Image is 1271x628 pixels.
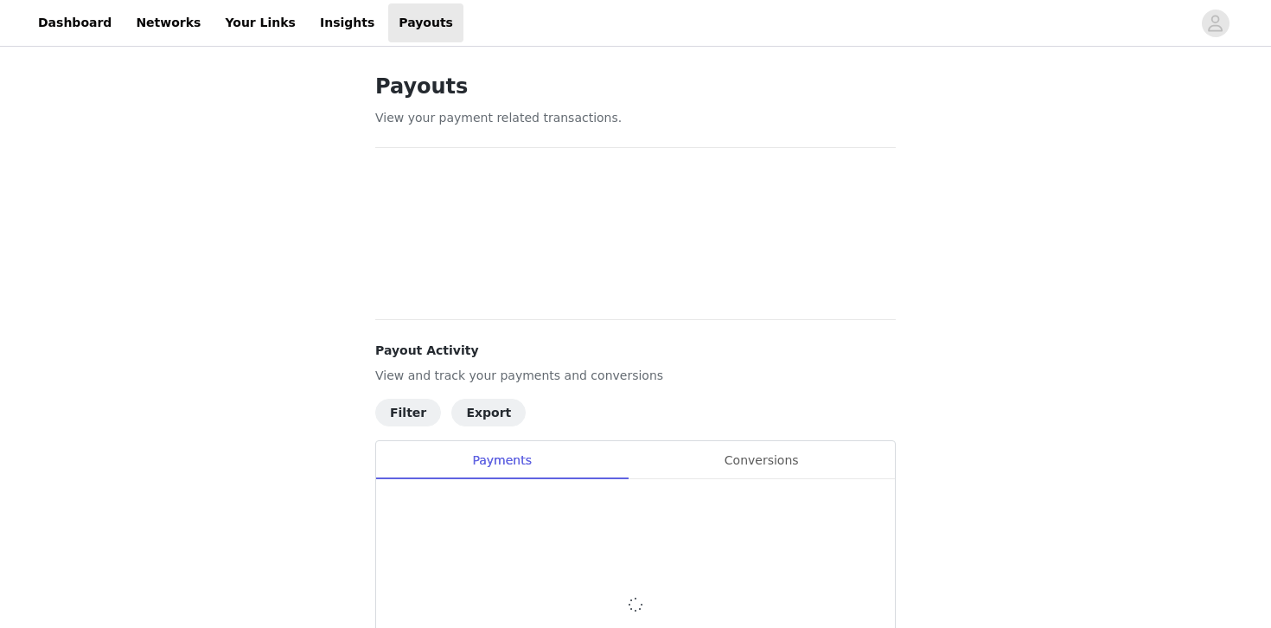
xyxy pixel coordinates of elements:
div: Conversions [628,441,895,480]
a: Payouts [388,3,463,42]
button: Export [451,399,526,426]
p: View your payment related transactions. [375,109,896,127]
h1: Payouts [375,71,896,102]
a: Networks [125,3,211,42]
a: Your Links [214,3,306,42]
a: Dashboard [28,3,122,42]
div: Payments [376,441,628,480]
button: Filter [375,399,441,426]
p: View and track your payments and conversions [375,367,896,385]
h4: Payout Activity [375,342,896,360]
div: avatar [1207,10,1223,37]
a: Insights [310,3,385,42]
